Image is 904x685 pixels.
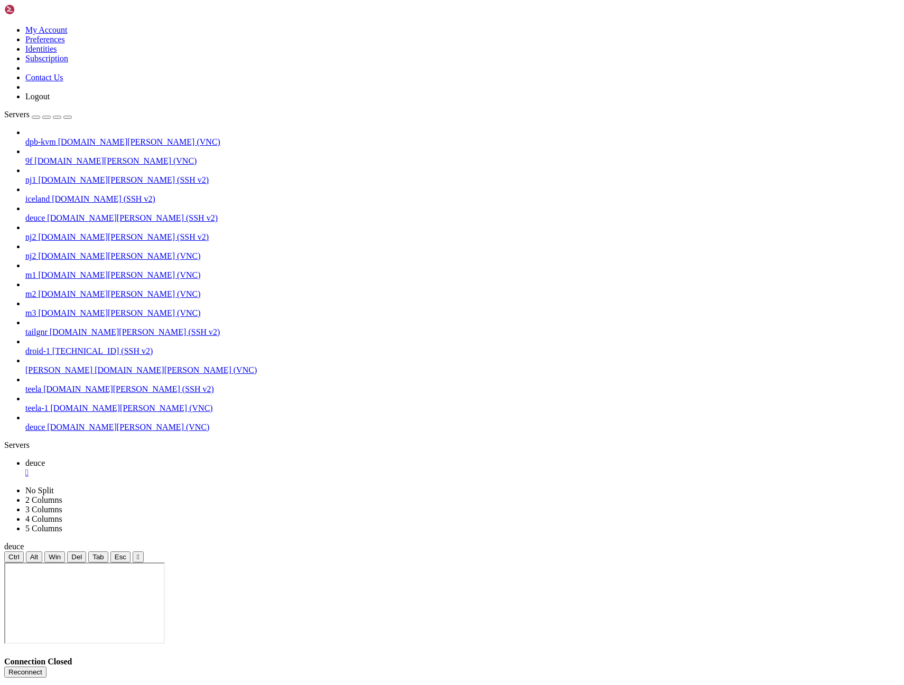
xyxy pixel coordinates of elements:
a: m1 [DOMAIN_NAME][PERSON_NAME] (VNC) [25,270,900,280]
a: 4 Columns [25,514,62,523]
div:  [137,553,139,561]
span: teela-1 [25,404,49,412]
span: [DOMAIN_NAME][PERSON_NAME] (SSH v2) [50,327,220,336]
button: Tab [88,551,108,562]
li: 9f [DOMAIN_NAME][PERSON_NAME] (VNC) [25,147,900,166]
a: 9f [DOMAIN_NAME][PERSON_NAME] (VNC) [25,156,900,166]
li: m3 [DOMAIN_NAME][PERSON_NAME] (VNC) [25,299,900,318]
span: [DOMAIN_NAME][PERSON_NAME] (VNC) [38,270,200,279]
button: Ctrl [4,551,24,562]
button:  [133,551,144,562]
span: m1 [25,270,36,279]
span: [DOMAIN_NAME][PERSON_NAME] (VNC) [34,156,197,165]
a: droid-1 [TECHNICAL_ID] (SSH v2) [25,346,900,356]
a: deuce [DOMAIN_NAME][PERSON_NAME] (SSH v2) [25,213,900,223]
li: deuce [DOMAIN_NAME][PERSON_NAME] (VNC) [25,413,900,432]
span: [DOMAIN_NAME][PERSON_NAME] (SSH v2) [38,232,209,241]
a: iceland [DOMAIN_NAME] (SSH v2) [25,194,900,204]
button: Alt [26,551,43,562]
span: [DOMAIN_NAME][PERSON_NAME] (VNC) [95,365,257,374]
a: tailgnr [DOMAIN_NAME][PERSON_NAME] (SSH v2) [25,327,900,337]
span: 9f [25,156,32,165]
span: teela [25,384,41,393]
li: deuce [DOMAIN_NAME][PERSON_NAME] (SSH v2) [25,204,900,223]
a: m3 [DOMAIN_NAME][PERSON_NAME] (VNC) [25,308,900,318]
a: [PERSON_NAME] [DOMAIN_NAME][PERSON_NAME] (VNC) [25,365,900,375]
a:  [25,468,900,477]
a: Preferences [25,35,65,44]
span: m3 [25,308,36,317]
span: [DOMAIN_NAME][PERSON_NAME] (VNC) [38,289,200,298]
li: teela [DOMAIN_NAME][PERSON_NAME] (SSH v2) [25,375,900,394]
a: teela-1 [DOMAIN_NAME][PERSON_NAME] (VNC) [25,404,900,413]
a: 3 Columns [25,505,62,514]
li: tailgnr [DOMAIN_NAME][PERSON_NAME] (SSH v2) [25,318,900,337]
a: nj2 [DOMAIN_NAME][PERSON_NAME] (SSH v2) [25,232,900,242]
span: iceland [25,194,50,203]
li: m1 [DOMAIN_NAME][PERSON_NAME] (VNC) [25,261,900,280]
span: [DOMAIN_NAME][PERSON_NAME] (VNC) [38,251,200,260]
li: dpb-kvm [DOMAIN_NAME][PERSON_NAME] (VNC) [25,128,900,147]
img: Shellngn [4,4,65,15]
a: Logout [25,92,50,101]
span: [PERSON_NAME] [25,365,92,374]
span: Win [49,553,61,561]
span: m2 [25,289,36,298]
button: Reconnect [4,667,46,678]
span: [DOMAIN_NAME][PERSON_NAME] (SSH v2) [43,384,214,393]
a: nj2 [DOMAIN_NAME][PERSON_NAME] (VNC) [25,251,900,261]
span: [TECHNICAL_ID] (SSH v2) [52,346,153,355]
button: Win [44,551,65,562]
span: nj1 [25,175,36,184]
span: droid-1 [25,346,50,355]
a: No Split [25,486,54,495]
span: [DOMAIN_NAME][PERSON_NAME] (VNC) [38,308,200,317]
span: Servers [4,110,30,119]
span: [DOMAIN_NAME][PERSON_NAME] (VNC) [51,404,213,412]
span: tailgnr [25,327,48,336]
li: [PERSON_NAME] [DOMAIN_NAME][PERSON_NAME] (VNC) [25,356,900,375]
span: deuce [25,423,45,431]
a: Servers [4,110,72,119]
span: nj2 [25,251,36,260]
a: 2 Columns [25,495,62,504]
span: Del [71,553,82,561]
li: teela-1 [DOMAIN_NAME][PERSON_NAME] (VNC) [25,394,900,413]
span: Esc [115,553,126,561]
span: deuce [25,458,45,467]
li: nj2 [DOMAIN_NAME][PERSON_NAME] (SSH v2) [25,223,900,242]
li: iceland [DOMAIN_NAME] (SSH v2) [25,185,900,204]
span: Connection Closed [4,657,72,666]
a: deuce [25,458,900,477]
button: Del [67,551,86,562]
a: Identities [25,44,57,53]
a: 5 Columns [25,524,62,533]
span: [DOMAIN_NAME][PERSON_NAME] (SSH v2) [47,213,218,222]
li: nj1 [DOMAIN_NAME][PERSON_NAME] (SSH v2) [25,166,900,185]
a: m2 [DOMAIN_NAME][PERSON_NAME] (VNC) [25,289,900,299]
span: Alt [30,553,39,561]
a: teela [DOMAIN_NAME][PERSON_NAME] (SSH v2) [25,384,900,394]
li: m2 [DOMAIN_NAME][PERSON_NAME] (VNC) [25,280,900,299]
a: nj1 [DOMAIN_NAME][PERSON_NAME] (SSH v2) [25,175,900,185]
a: dpb-kvm [DOMAIN_NAME][PERSON_NAME] (VNC) [25,137,900,147]
a: deuce [DOMAIN_NAME][PERSON_NAME] (VNC) [25,423,900,432]
span: nj2 [25,232,36,241]
span: Ctrl [8,553,20,561]
button: Esc [110,551,131,562]
span: dpb-kvm [25,137,56,146]
div: Servers [4,440,900,450]
span: [DOMAIN_NAME][PERSON_NAME] (VNC) [58,137,220,146]
span: [DOMAIN_NAME] (SSH v2) [52,194,155,203]
span: [DOMAIN_NAME][PERSON_NAME] (VNC) [47,423,209,431]
span: [DOMAIN_NAME][PERSON_NAME] (SSH v2) [38,175,209,184]
li: nj2 [DOMAIN_NAME][PERSON_NAME] (VNC) [25,242,900,261]
li: droid-1 [TECHNICAL_ID] (SSH v2) [25,337,900,356]
span: deuce [4,542,24,551]
a: Subscription [25,54,68,63]
a: My Account [25,25,68,34]
span: Tab [92,553,104,561]
span: deuce [25,213,45,222]
a: Contact Us [25,73,63,82]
